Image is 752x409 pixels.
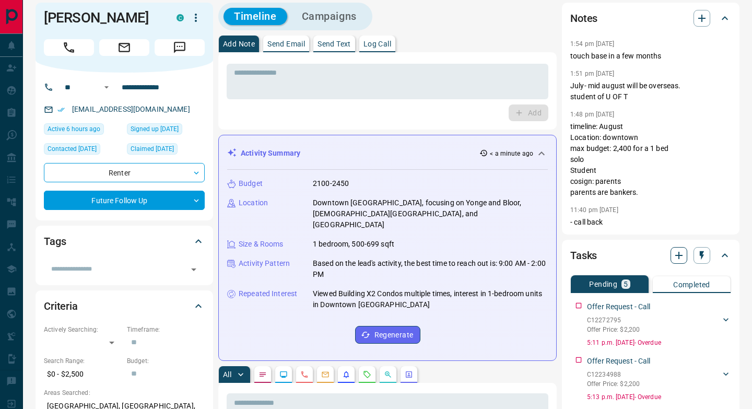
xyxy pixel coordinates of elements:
[570,247,597,264] h2: Tasks
[223,371,231,378] p: All
[570,40,615,48] p: 1:54 pm [DATE]
[490,149,533,158] p: < a minute ago
[279,370,288,379] svg: Lead Browsing Activity
[48,144,97,154] span: Contacted [DATE]
[239,239,284,250] p: Size & Rooms
[570,206,618,214] p: 11:40 pm [DATE]
[587,325,640,334] p: Offer Price: $2,200
[44,294,205,319] div: Criteria
[44,388,205,398] p: Areas Searched:
[570,10,597,27] h2: Notes
[570,243,731,268] div: Tasks
[587,356,651,367] p: Offer Request - Call
[673,281,710,288] p: Completed
[223,40,255,48] p: Add Note
[44,325,122,334] p: Actively Searching:
[321,370,330,379] svg: Emails
[291,8,367,25] button: Campaigns
[44,191,205,210] div: Future Follow Up
[570,6,731,31] div: Notes
[127,356,205,366] p: Budget:
[587,338,731,347] p: 5:11 p.m. [DATE] - Overdue
[318,40,351,48] p: Send Text
[342,370,350,379] svg: Listing Alerts
[587,301,651,312] p: Offer Request - Call
[313,288,548,310] p: Viewed Building X2 Condos multiple times, interest in 1-bedroom units in Downtown [GEOGRAPHIC_DATA]
[570,80,731,102] p: July- mid august will be overseas. student of U OF T
[44,163,205,182] div: Renter
[155,39,205,56] span: Message
[44,143,122,158] div: Thu Mar 20 2025
[570,111,615,118] p: 1:48 pm [DATE]
[624,281,628,288] p: 5
[186,262,201,277] button: Open
[587,368,731,391] div: C12234988Offer Price: $2,200
[313,239,394,250] p: 1 bedroom, 500-699 sqft
[405,370,413,379] svg: Agent Actions
[570,51,731,62] p: touch base in a few months
[131,124,179,134] span: Signed up [DATE]
[239,197,268,208] p: Location
[300,370,309,379] svg: Calls
[177,14,184,21] div: condos.ca
[384,370,392,379] svg: Opportunities
[224,8,287,25] button: Timeline
[239,258,290,269] p: Activity Pattern
[363,40,391,48] p: Log Call
[239,178,263,189] p: Budget
[127,143,205,158] div: Sun Mar 02 2025
[44,9,161,26] h1: [PERSON_NAME]
[100,81,113,94] button: Open
[587,392,731,402] p: 5:13 p.m. [DATE] - Overdue
[239,288,297,299] p: Repeated Interest
[313,197,548,230] p: Downtown [GEOGRAPHIC_DATA], focusing on Yonge and Bloor, [DEMOGRAPHIC_DATA][GEOGRAPHIC_DATA], and...
[127,325,205,334] p: Timeframe:
[363,370,371,379] svg: Requests
[44,39,94,56] span: Call
[57,106,65,113] svg: Email Verified
[570,217,731,228] p: - call back
[313,258,548,280] p: Based on the lead's activity, the best time to reach out is: 9:00 AM - 2:00 PM
[587,313,731,336] div: C12272795Offer Price: $2,200
[570,70,615,77] p: 1:51 pm [DATE]
[587,315,640,325] p: C12272795
[72,105,190,113] a: [EMAIL_ADDRESS][DOMAIN_NAME]
[587,379,640,389] p: Offer Price: $2,200
[99,39,149,56] span: Email
[44,366,122,383] p: $0 - $2,500
[44,233,66,250] h2: Tags
[44,229,205,254] div: Tags
[589,281,617,288] p: Pending
[227,144,548,163] div: Activity Summary< a minute ago
[44,123,122,138] div: Tue Aug 12 2025
[258,370,267,379] svg: Notes
[241,148,300,159] p: Activity Summary
[131,144,174,154] span: Claimed [DATE]
[267,40,305,48] p: Send Email
[48,124,100,134] span: Active 6 hours ago
[313,178,349,189] p: 2100-2450
[44,298,78,314] h2: Criteria
[587,370,640,379] p: C12234988
[127,123,205,138] div: Thu Feb 06 2025
[44,356,122,366] p: Search Range:
[570,121,731,198] p: timeline: August Location: downtown max budget: 2,400 for a 1 bed solo Student cosign: parents pa...
[355,326,420,344] button: Regenerate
